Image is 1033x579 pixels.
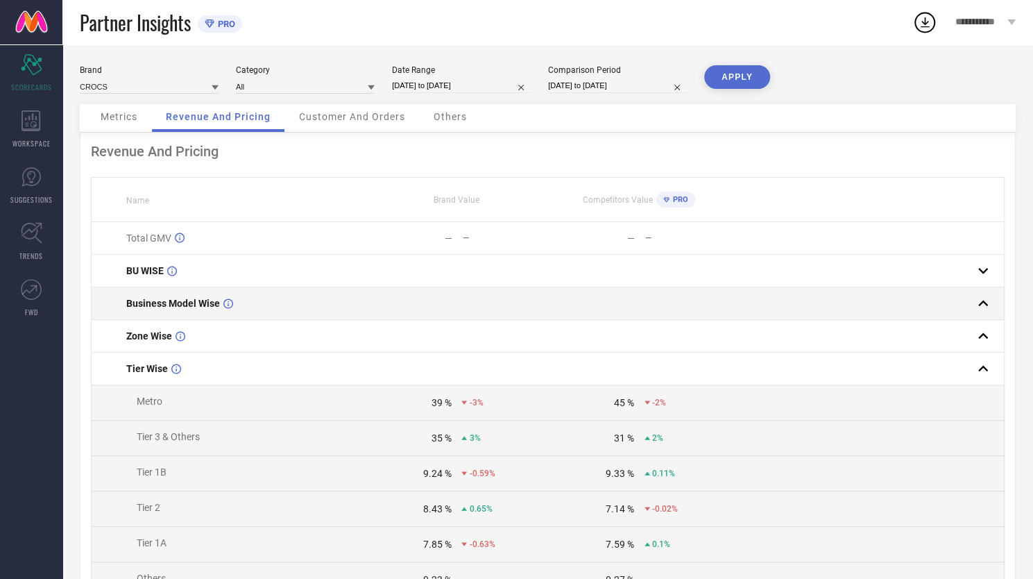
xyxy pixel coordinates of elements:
[652,433,663,443] span: 2%
[652,398,666,408] span: -2%
[548,65,687,75] div: Comparison Period
[431,397,451,408] div: 39 %
[614,433,634,444] div: 31 %
[469,469,495,478] span: -0.59%
[12,138,51,149] span: WORKSPACE
[469,398,483,408] span: -3%
[469,504,492,514] span: 0.65%
[126,298,220,309] span: Business Model Wise
[25,307,38,317] span: FWD
[627,233,635,244] div: —
[469,539,495,549] span: -0.63%
[11,82,52,92] span: SCORECARDS
[606,468,634,479] div: 9.33 %
[462,233,547,243] div: —
[126,233,171,244] span: Total GMV
[91,143,1005,160] div: Revenue And Pricing
[645,233,730,243] div: —
[392,65,531,75] div: Date Range
[137,396,162,407] span: Metro
[614,397,634,408] div: 45 %
[166,111,271,122] span: Revenue And Pricing
[704,65,770,89] button: APPLY
[912,10,937,35] div: Open download list
[652,539,670,549] span: 0.1%
[434,111,467,122] span: Others
[137,467,167,478] span: Tier 1B
[126,265,164,276] span: BU WISE
[214,19,235,29] span: PRO
[392,78,531,93] input: Select date range
[80,8,191,37] span: Partner Insights
[299,111,405,122] span: Customer And Orders
[101,111,137,122] span: Metrics
[431,433,451,444] div: 35 %
[469,433,480,443] span: 3%
[126,363,168,374] span: Tier Wise
[583,195,653,205] span: Competitors Value
[236,65,375,75] div: Category
[422,468,451,479] div: 9.24 %
[444,233,452,244] div: —
[606,539,634,550] div: 7.59 %
[606,503,634,514] div: 7.14 %
[137,502,160,513] span: Tier 2
[80,65,219,75] div: Brand
[422,539,451,550] div: 7.85 %
[652,469,675,478] span: 0.11%
[434,195,479,205] span: Brand Value
[137,537,167,548] span: Tier 1A
[126,196,149,205] span: Name
[137,431,200,442] span: Tier 3 & Others
[19,251,43,261] span: TRENDS
[652,504,678,514] span: -0.02%
[669,195,688,204] span: PRO
[422,503,451,514] div: 8.43 %
[10,194,53,205] span: SUGGESTIONS
[548,78,687,93] input: Select comparison period
[126,330,172,342] span: Zone Wise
